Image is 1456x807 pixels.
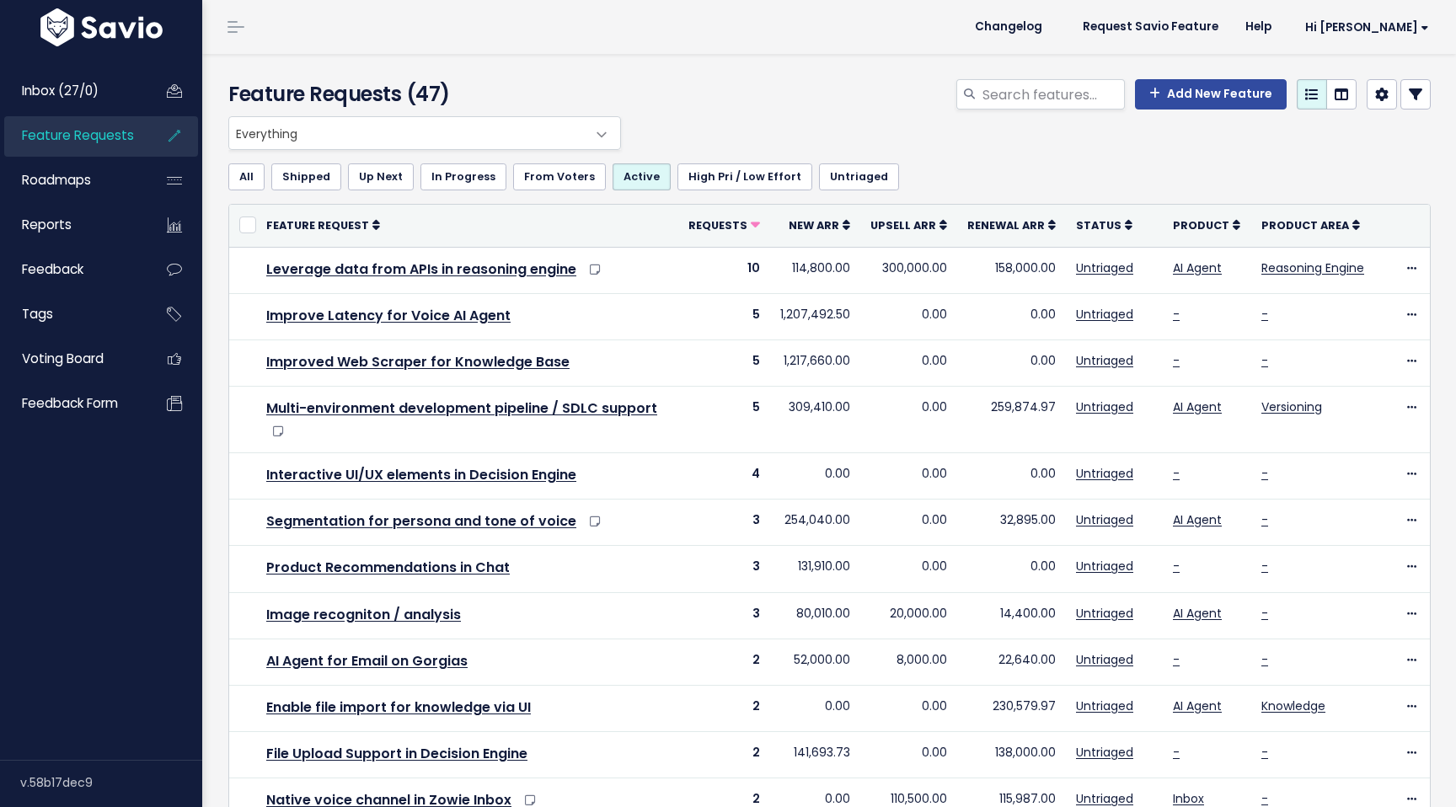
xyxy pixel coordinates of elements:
span: Product [1173,218,1229,232]
td: 0.00 [957,293,1066,339]
a: Leverage data from APIs in reasoning engine [266,259,576,279]
td: 2 [678,686,770,732]
td: 4 [678,453,770,500]
span: Everything [229,117,586,149]
td: 80,010.00 [770,592,860,639]
a: From Voters [513,163,606,190]
td: 2 [678,639,770,685]
span: Feature Requests [22,126,134,144]
a: Feedback form [4,384,140,423]
a: Renewal ARR [967,216,1056,233]
a: Untriaged [1076,605,1133,622]
span: Feedback [22,260,83,278]
span: Upsell ARR [870,218,936,232]
a: Roadmaps [4,161,140,200]
span: Changelog [975,21,1042,33]
a: Untriaged [1076,651,1133,668]
span: New ARR [789,218,839,232]
a: Reasoning Engine [1261,259,1364,276]
td: 0.00 [957,339,1066,386]
a: - [1261,605,1268,622]
td: 20,000.00 [860,592,957,639]
a: Tags [4,295,140,334]
a: Untriaged [1076,558,1133,575]
td: 0.00 [770,686,860,732]
a: Help [1232,14,1285,40]
td: 131,910.00 [770,546,860,592]
a: Improve Latency for Voice AI Agent [266,306,511,325]
a: - [1173,651,1180,668]
a: - [1261,511,1268,528]
td: 0.00 [860,339,957,386]
span: Requests [688,218,747,232]
td: 14,400.00 [957,592,1066,639]
a: Inbox [1173,790,1204,807]
span: Renewal ARR [967,218,1045,232]
td: 0.00 [860,732,957,778]
td: 0.00 [957,546,1066,592]
a: AI Agent for Email on Gorgias [266,651,468,671]
a: Untriaged [1076,352,1133,369]
td: 0.00 [770,453,860,500]
td: 259,874.97 [957,387,1066,453]
td: 141,693.73 [770,732,860,778]
span: Feature Request [266,218,369,232]
td: 3 [678,592,770,639]
td: 254,040.00 [770,500,860,546]
td: 5 [678,339,770,386]
a: Versioning [1261,398,1322,415]
a: Untriaged [1076,744,1133,761]
span: Everything [228,116,621,150]
a: Untriaged [1076,697,1133,714]
a: Segmentation for persona and tone of voice [266,511,576,531]
a: Interactive UI/UX elements in Decision Engine [266,465,576,484]
a: Image recogniton / analysis [266,605,461,624]
span: Product Area [1261,218,1349,232]
a: - [1173,465,1180,482]
td: 3 [678,546,770,592]
a: Improved Web Scraper for Knowledge Base [266,352,570,371]
h4: Feature Requests (47) [228,79,613,110]
a: Multi-environment development pipeline / SDLC support [266,398,657,418]
a: Upsell ARR [870,216,947,233]
a: Knowledge [1261,697,1325,714]
a: AI Agent [1173,605,1222,622]
a: Feedback [4,250,140,289]
a: - [1173,352,1180,369]
td: 114,800.00 [770,247,860,293]
a: Untriaged [1076,511,1133,528]
td: 0.00 [860,387,957,453]
a: Up Next [348,163,414,190]
a: AI Agent [1173,398,1222,415]
a: File Upload Support in Decision Engine [266,744,527,763]
td: 3 [678,500,770,546]
a: Untriaged [819,163,899,190]
a: Product [1173,216,1240,233]
ul: Filter feature requests [228,163,1431,190]
a: - [1261,306,1268,323]
a: Untriaged [1076,790,1133,807]
td: 230,579.97 [957,686,1066,732]
td: 5 [678,293,770,339]
a: Requests [688,216,760,233]
div: v.58b17dec9 [20,761,202,804]
td: 52,000.00 [770,639,860,685]
a: All [228,163,265,190]
a: - [1261,744,1268,761]
td: 10 [678,247,770,293]
a: New ARR [789,216,850,233]
td: 0.00 [860,500,957,546]
td: 138,000.00 [957,732,1066,778]
td: 158,000.00 [957,247,1066,293]
span: Feedback form [22,394,118,412]
a: Shipped [271,163,341,190]
td: 300,000.00 [860,247,957,293]
td: 309,410.00 [770,387,860,453]
span: Tags [22,305,53,323]
a: Inbox (27/0) [4,72,140,110]
a: Untriaged [1076,465,1133,482]
img: logo-white.9d6f32f41409.svg [36,8,167,46]
a: - [1261,790,1268,807]
td: 0.00 [860,546,957,592]
a: Voting Board [4,339,140,378]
